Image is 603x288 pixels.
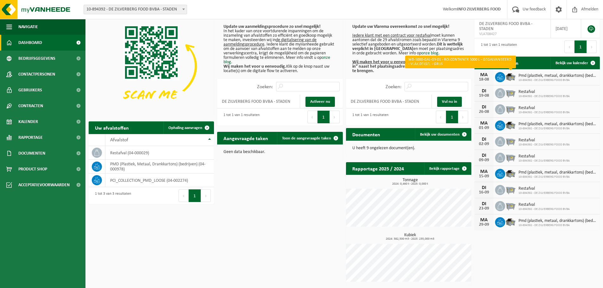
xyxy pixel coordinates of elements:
[551,19,581,38] td: [DATE]
[518,207,570,211] span: 10-894392 - DE ZILVERBERG FOOD BVBA
[317,111,330,123] button: 1
[518,73,597,78] span: Pmd (plastiek, metaal, drankkartons) (bedrijven)
[505,87,516,98] img: WB-2500-GAL-GY-01
[330,111,340,123] button: Next
[518,106,570,111] span: Restafval
[518,154,570,159] span: Restafval
[18,114,38,130] span: Kalender
[518,78,597,82] span: 10-894392 - DE ZILVERBERG FOOD BVBA
[518,186,570,191] span: Restafval
[505,168,516,179] img: WB-5000-GAL-GY-01
[386,84,401,89] label: Zoeken:
[223,38,317,47] u: de digitalisering van de aanmeldingsprocedure
[505,119,516,130] img: WB-5000-GAL-GY-01
[550,57,599,69] a: Bekijk uw kalender
[346,162,410,175] h2: Rapportage 2025 / 2024
[478,126,490,130] div: 01-09
[18,98,43,114] span: Contracten
[478,105,490,110] div: DI
[282,136,331,140] span: Toon de aangevraagde taken
[436,111,446,123] button: Previous
[478,174,490,179] div: 15-09
[105,146,214,160] td: restafval (04-000029)
[223,64,336,73] p: Klik op de knop naast uw locatie(s) om de digitale flow te activeren.
[478,142,490,146] div: 02-09
[478,121,490,126] div: MA
[352,33,431,38] u: Iedere klant met een contract voor restafval
[478,223,490,227] div: 29-09
[518,122,597,127] span: Pmd (plastiek, metaal, drankkartons) (bedrijven)
[92,189,131,203] div: 1 tot 3 van 3 resultaten
[505,136,516,146] img: WB-2500-GAL-GY-01
[415,128,471,141] a: Bekijk uw documenten
[478,206,490,211] div: 23-09
[257,84,273,89] label: Zoeken:
[352,25,465,73] p: moet kunnen aantonen dat de 29 afvalstromen zoals bepaald in Vlarema 9 selectief aangeboden en ui...
[223,64,286,69] b: Wij maken het voor u eenvoudig.
[201,189,211,202] button: Next
[352,60,415,64] u: Wij maken het voor u eenvoudig.
[518,175,597,179] span: 10-894392 - DE ZILVERBERG FOOD BVBA
[18,35,42,51] span: Dashboard
[189,189,201,202] button: 1
[478,89,490,94] div: DI
[564,40,575,53] button: Previous
[223,150,336,154] p: Geen data beschikbaar.
[479,21,532,31] span: DE ZILVERBERG FOOD BVBA - STADEN
[346,128,386,140] h2: Documenten
[168,126,202,130] span: Ophaling aanvragen
[518,159,570,163] span: 10-894392 - DE ZILVERBERG FOOD BVBA
[478,218,490,223] div: MA
[478,185,490,190] div: DI
[421,51,440,56] a: onze blog.
[89,121,135,134] h2: Uw afvalstoffen
[505,71,516,82] img: WB-5000-GAL-GY-01
[478,158,490,162] div: 09-09
[89,19,214,113] img: Download de VHEPlus App
[349,233,471,241] h3: Kubiek
[474,57,525,69] h2: Ingeplande taken
[349,110,388,124] div: 1 tot 1 van 1 resultaten
[518,89,570,95] span: Restafval
[18,130,43,145] span: Rapportage
[18,51,55,66] span: Bedrijfsgegevens
[105,174,214,187] td: PCI_COLLECTION_PMD_LOOSE (04-002274)
[223,55,330,64] a: onze blog
[217,132,274,144] h2: Aangevraagde taken
[352,60,462,73] b: Klik op de knop "Vul nu in" naast het plaatsingsadres om de overeenkomst in orde te brengen.
[518,170,597,175] span: Pmd (plastiek, metaal, drankkartons) (bedrijven)
[478,137,490,142] div: DI
[518,202,570,207] span: Restafval
[223,24,321,29] b: Update uw aanmeldingsprocedure zo snel mogelijk!
[478,40,517,54] div: 1 tot 1 van 1 resultaten
[518,143,570,147] span: 10-894392 - DE ZILVERBERG FOOD BVBA
[424,162,471,175] a: Bekijk rapportage
[105,160,214,174] td: PMD (Plastiek, Metaal, Drankkartons) (bedrijven) (04-000978)
[352,24,449,29] b: Update uw Vlarema overeenkomst zo snel mogelijk!
[437,97,462,107] a: Vul nu in
[18,19,38,35] span: Navigatie
[110,138,128,143] span: Afvalstof
[505,216,516,227] img: WB-5000-GAL-GY-01
[179,189,189,202] button: Previous
[518,138,570,143] span: Restafval
[478,110,490,114] div: 26-08
[518,127,597,131] span: 10-894392 - DE ZILVERBERG FOOD BVBA
[478,77,490,82] div: 18-08
[18,145,45,161] span: Documenten
[518,191,570,195] span: 10-894392 - DE ZILVERBERG FOOD BVBA
[217,95,300,108] td: DE ZILVERBERG FOOD BVBA - STADEN
[478,153,490,158] div: DI
[352,42,463,51] b: Dit is wettelijk verplicht in [GEOGRAPHIC_DATA]
[223,29,336,64] p: In het kader van onze voortdurende inspanningen om de inzameling van afvalstoffen zo efficiënt en...
[420,132,460,137] span: Bekijk uw documenten
[307,111,317,123] button: Previous
[518,95,570,98] span: 10-894392 - DE ZILVERBERG FOOD BVBA
[505,200,516,211] img: WB-2500-GAL-GY-01
[457,7,501,12] strong: INFO ZILVERBERG FOOD
[84,5,187,14] span: 10-894392 - DE ZILVERBERG FOOD BVBA - STADEN
[18,177,70,193] span: Acceptatievoorwaarden
[478,94,490,98] div: 19-08
[277,132,342,144] a: Toon de aangevraagde taken
[458,111,468,123] button: Next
